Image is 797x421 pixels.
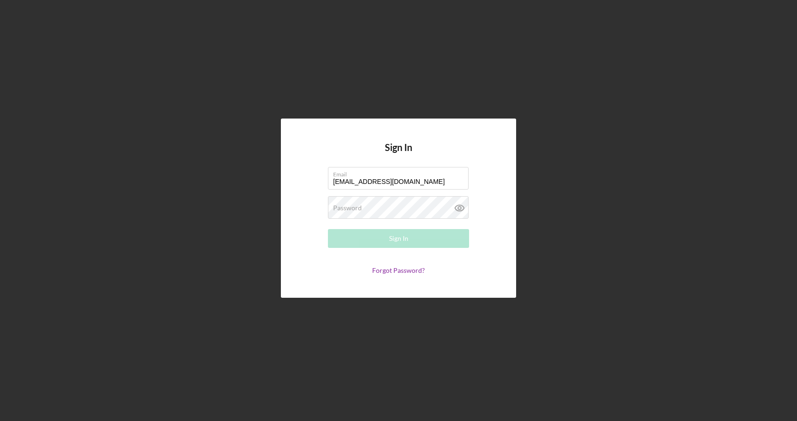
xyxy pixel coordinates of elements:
div: Sign In [389,229,408,248]
label: Email [333,167,469,178]
label: Password [333,204,362,212]
h4: Sign In [385,142,412,167]
button: Sign In [328,229,469,248]
a: Forgot Password? [372,266,425,274]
